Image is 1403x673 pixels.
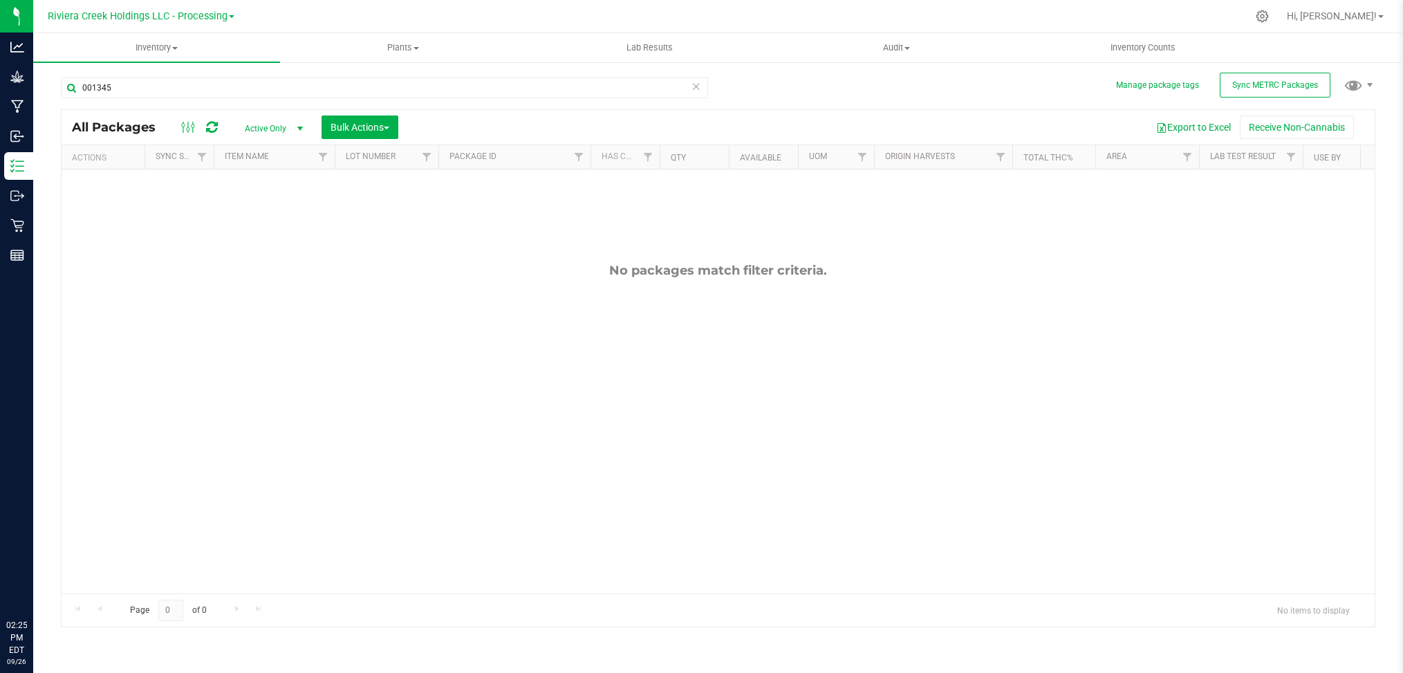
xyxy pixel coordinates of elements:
[61,77,708,98] input: Search Package ID, Item Name, SKU, Lot or Part Number...
[671,153,686,163] a: Qty
[191,145,214,169] a: Filter
[10,40,24,54] inline-svg: Analytics
[637,145,660,169] a: Filter
[331,122,389,133] span: Bulk Actions
[225,151,269,161] a: Item Name
[312,145,335,169] a: Filter
[48,10,227,22] span: Riviera Creek Holdings LLC - Processing
[10,189,24,203] inline-svg: Outbound
[1106,151,1127,161] a: Area
[10,129,24,143] inline-svg: Inbound
[10,219,24,232] inline-svg: Retail
[568,145,591,169] a: Filter
[1280,145,1303,169] a: Filter
[10,70,24,84] inline-svg: Grow
[1092,42,1194,54] span: Inventory Counts
[118,600,218,621] span: Page of 0
[1023,153,1073,163] a: Total THC%
[691,77,701,95] span: Clear
[6,656,27,667] p: 09/26
[10,100,24,113] inline-svg: Manufacturing
[1116,80,1199,91] button: Manage package tags
[608,42,691,54] span: Lab Results
[156,151,209,161] a: Sync Status
[740,153,781,163] a: Available
[1254,10,1271,23] div: Manage settings
[62,263,1375,278] div: No packages match filter criteria.
[1314,153,1341,163] a: Use By
[1232,80,1318,90] span: Sync METRC Packages
[33,42,280,54] span: Inventory
[72,120,169,135] span: All Packages
[1240,116,1354,139] button: Receive Non-Cannabis
[449,151,496,161] a: Package ID
[1210,151,1276,161] a: Lab Test Result
[280,33,527,62] a: Plants
[416,145,438,169] a: Filter
[1019,33,1266,62] a: Inventory Counts
[14,562,55,604] iframe: Resource center
[6,619,27,656] p: 02:25 PM EDT
[281,42,526,54] span: Plants
[1266,600,1361,620] span: No items to display
[885,151,955,161] a: Origin Harvests
[773,33,1020,62] a: Audit
[1176,145,1199,169] a: Filter
[526,33,773,62] a: Lab Results
[809,151,827,161] a: UOM
[851,145,874,169] a: Filter
[989,145,1012,169] a: Filter
[346,151,396,161] a: Lot Number
[591,145,660,169] th: Has COA
[72,153,139,163] div: Actions
[1220,73,1330,98] button: Sync METRC Packages
[10,248,24,262] inline-svg: Reports
[322,116,398,139] button: Bulk Actions
[774,42,1019,54] span: Audit
[1287,10,1377,21] span: Hi, [PERSON_NAME]!
[1147,116,1240,139] button: Export to Excel
[10,159,24,173] inline-svg: Inventory
[33,33,280,62] a: Inventory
